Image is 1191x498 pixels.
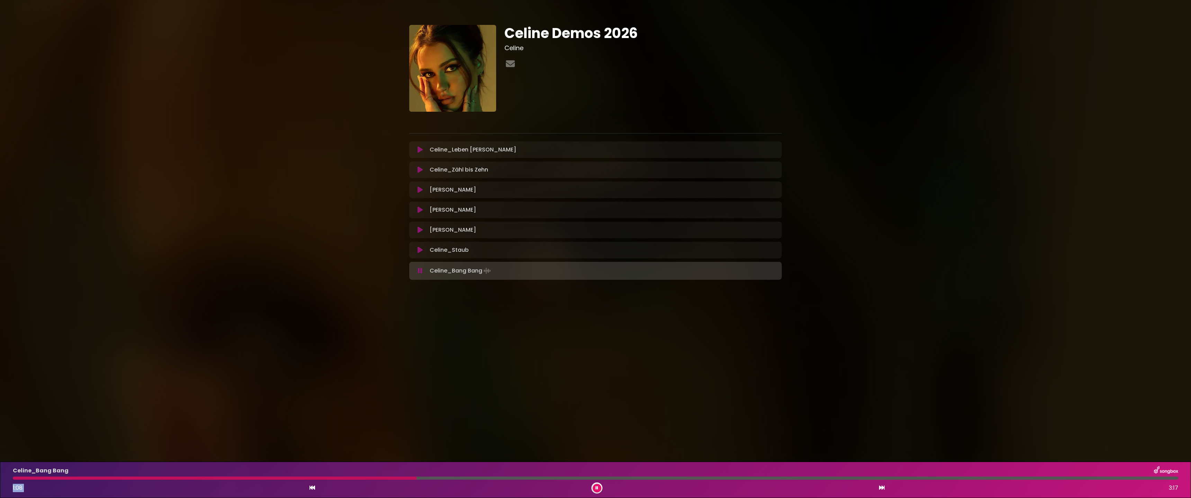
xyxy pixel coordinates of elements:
img: waveform4.gif [482,266,492,276]
p: [PERSON_NAME] [430,226,476,234]
p: Celine_Staub [430,246,469,254]
img: Lq3JwxWjTsiZgLSj7RBx [409,25,496,112]
p: Celine_Bang Bang [430,266,492,276]
h1: Celine Demos 2026 [504,25,782,41]
p: Celine_Leben [PERSON_NAME] [430,146,516,154]
p: [PERSON_NAME] [430,206,476,214]
p: Celine_Zähl bis Zehn [430,166,488,174]
p: [PERSON_NAME] [430,186,476,194]
h3: Celine [504,44,782,52]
